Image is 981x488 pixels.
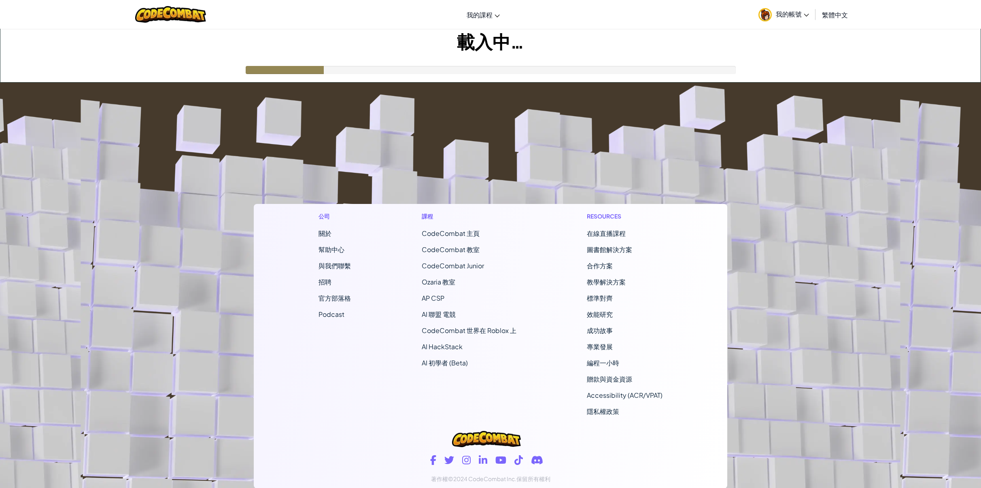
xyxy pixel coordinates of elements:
a: AI HackStack [422,342,463,351]
a: 贈款與資金資源 [587,375,632,383]
a: Accessibility (ACR/VPAT) [587,391,662,399]
a: AP CSP [422,294,444,302]
span: 我的帳號 [776,10,809,18]
a: 官方部落格 [319,294,351,302]
span: 繁體中文 [822,11,848,19]
a: 在線直播課程 [587,229,626,238]
a: CodeCombat 教室 [422,245,480,254]
a: 我的帳號 [754,2,813,27]
a: 隱私權政策 [587,407,619,416]
a: 標準對齊 [587,294,613,302]
a: 教學解決方案 [587,278,626,286]
a: 合作方案 [587,261,613,270]
span: 與我們聯繫 [319,261,351,270]
a: Ozaria 教室 [422,278,455,286]
h1: Resources [587,212,662,221]
a: 關於 [319,229,331,238]
a: CodeCombat Junior [422,261,484,270]
img: CodeCombat logo [135,6,206,23]
a: 成功故事 [587,326,613,335]
a: AI 聯盟 電競 [422,310,456,318]
a: Podcast [319,310,344,318]
a: 編程一小時 [587,359,619,367]
a: 幫助中心 [319,245,344,254]
span: CodeCombat 主頁 [422,229,480,238]
a: CodeCombat 世界在 Roblox 上 [422,326,516,335]
img: CodeCombat logo [452,431,521,447]
img: avatar [758,8,772,21]
span: ©2024 CodeCombat Inc. [448,475,516,482]
a: AI 初學者 (Beta) [422,359,468,367]
h1: 課程 [422,212,516,221]
a: 效能研究 [587,310,613,318]
h1: 公司 [319,212,351,221]
a: 圖書館解決方案 [587,245,632,254]
a: 招聘 [319,278,331,286]
span: 保留所有權利 [516,475,550,482]
span: 著作權 [431,475,448,482]
span: 我的課程 [467,11,493,19]
a: 繁體中文 [818,4,852,25]
h1: 載入中… [0,29,981,54]
a: 專業發展 [587,342,613,351]
a: 我的課程 [463,4,504,25]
